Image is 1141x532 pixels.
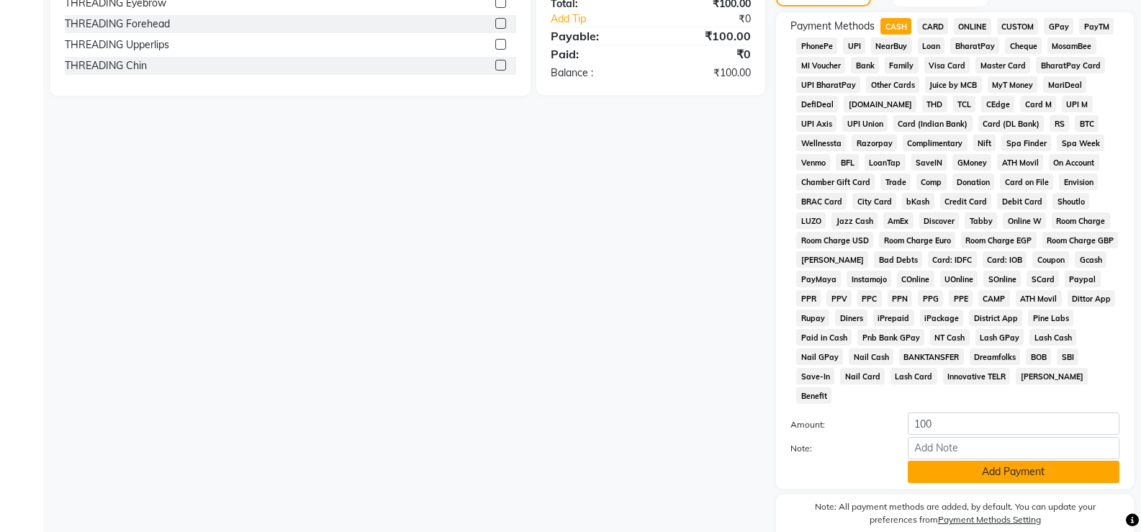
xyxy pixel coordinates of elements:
[988,76,1038,93] span: MyT Money
[796,368,834,384] span: Save-In
[950,37,999,54] span: BharatPay
[908,412,1119,435] input: Amount
[1000,173,1053,190] span: Card on File
[885,57,919,73] span: Family
[1043,76,1086,93] span: MariDeal
[651,66,762,81] div: ₹100.00
[908,437,1119,459] input: Add Note
[852,135,897,151] span: Razorpay
[969,310,1022,326] span: District App
[1020,96,1056,112] span: Card M
[997,193,1047,209] span: Debit Card
[1027,271,1059,287] span: SCard
[796,348,843,365] span: Nail GPay
[918,290,943,307] span: PPG
[796,193,847,209] span: BRAC Card
[983,251,1027,268] span: Card: IOB
[908,461,1119,483] button: Add Payment
[940,271,978,287] span: UOnline
[899,348,964,365] span: BANKTANSFER
[1057,135,1104,151] span: Spa Week
[880,18,911,35] span: CASH
[928,251,977,268] span: Card: IDFC
[836,154,859,171] span: BFL
[1026,348,1051,365] span: BOB
[843,37,865,54] span: UPI
[1052,212,1110,229] span: Room Charge
[1075,251,1106,268] span: Gcash
[1028,310,1073,326] span: Pine Labs
[796,37,837,54] span: PhonePe
[1079,18,1114,35] span: PayTM
[865,154,906,171] span: LoanTap
[1049,154,1099,171] span: On Account
[857,329,924,346] span: Pnb Bank GPay
[970,348,1021,365] span: Dreamfolks
[65,17,170,32] div: THREADING Forehead
[965,212,997,229] span: Tabby
[981,96,1014,112] span: CEdge
[796,135,846,151] span: Wellnessta
[1016,290,1062,307] span: ATH Movil
[851,57,879,73] span: Bank
[1016,368,1088,384] span: [PERSON_NAME]
[1052,193,1089,209] span: Shoutlo
[997,154,1043,171] span: ATH Movil
[911,154,947,171] span: SaveIN
[930,329,970,346] span: NT Cash
[943,368,1011,384] span: Innovative TELR
[796,96,838,112] span: DefiDeal
[835,310,867,326] span: Diners
[540,27,651,45] div: Payable:
[949,290,973,307] span: PPE
[796,232,873,248] span: Room Charge USD
[975,57,1030,73] span: Master Card
[925,76,982,93] span: Juice by MCB
[796,329,852,346] span: Paid in Cash
[903,135,968,151] span: Complimentary
[1029,329,1076,346] span: Lash Cash
[883,212,914,229] span: AmEx
[893,115,973,132] span: Card (Indian Bank)
[1003,212,1046,229] span: Online W
[975,329,1024,346] span: Lash GPay
[920,310,964,326] span: iPackage
[917,18,948,35] span: CARD
[1059,173,1098,190] span: Envision
[669,12,762,27] div: ₹0
[1065,271,1101,287] span: Paypal
[952,173,995,190] span: Donation
[796,154,830,171] span: Venmo
[1050,115,1069,132] span: RS
[842,115,888,132] span: UPI Union
[790,500,1119,532] label: Note: All payment methods are added, by default. You can update your preferences from
[540,12,669,27] a: Add Tip
[826,290,852,307] span: PPV
[651,45,762,63] div: ₹0
[1032,251,1069,268] span: Coupon
[888,290,913,307] span: PPN
[1075,115,1099,132] span: BTC
[857,290,882,307] span: PPC
[871,37,912,54] span: NearBuy
[873,310,914,326] span: iPrepaid
[1047,37,1096,54] span: MosamBee
[978,115,1045,132] span: Card (DL Bank)
[844,96,916,112] span: [DOMAIN_NAME]
[919,212,960,229] span: Discover
[790,19,875,34] span: Payment Methods
[880,173,911,190] span: Trade
[879,232,955,248] span: Room Charge Euro
[849,348,893,365] span: Nail Cash
[796,212,826,229] span: LUZO
[1044,18,1073,35] span: GPay
[651,27,762,45] div: ₹100.00
[540,45,651,63] div: Paid:
[983,271,1021,287] span: SOnline
[918,37,945,54] span: Loan
[924,57,970,73] span: Visa Card
[796,173,875,190] span: Chamber Gift Card
[874,251,922,268] span: Bad Debts
[1036,57,1105,73] span: BharatPay Card
[1068,290,1116,307] span: Dittor App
